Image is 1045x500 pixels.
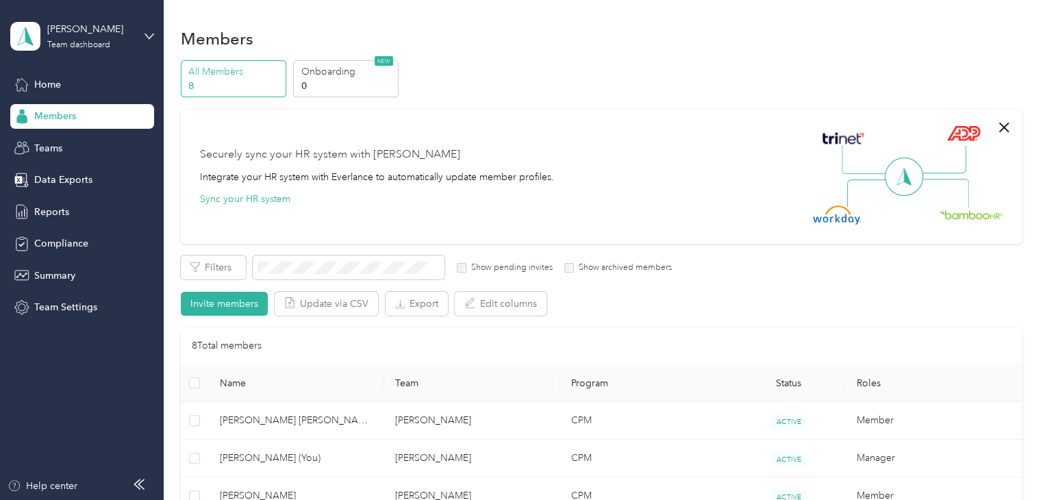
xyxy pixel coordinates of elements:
[846,402,1022,440] td: Member
[200,170,554,184] div: Integrate your HR system with Everlance to automatically update member profiles.
[34,236,88,251] span: Compliance
[731,364,846,402] th: Status
[181,32,253,46] h1: Members
[846,440,1022,477] td: Manager
[34,205,69,219] span: Reports
[771,414,805,429] span: ACTIVE
[560,364,731,402] th: Program
[181,292,268,316] button: Invite members
[181,255,246,279] button: Filters
[918,145,966,174] img: Line Right Up
[34,77,61,92] span: Home
[47,41,110,49] div: Team dashboard
[209,440,385,477] td: Joshua D. Boasberg (You)
[47,22,133,36] div: [PERSON_NAME]
[209,364,385,402] th: Name
[384,364,560,402] th: Team
[846,179,894,207] img: Line Left Down
[34,141,62,155] span: Teams
[200,147,460,163] div: Securely sync your HR system with [PERSON_NAME]
[192,338,262,353] p: 8 Total members
[921,179,969,208] img: Line Right Down
[386,292,448,316] button: Export
[220,377,374,389] span: Name
[34,109,76,123] span: Members
[574,262,672,274] label: Show archived members
[34,173,92,187] span: Data Exports
[220,451,374,466] span: [PERSON_NAME] (You)
[34,268,75,283] span: Summary
[384,402,560,440] td: Josh Boasberg
[771,452,805,466] span: ACTIVE
[842,145,890,175] img: Line Left Up
[301,79,394,93] p: 0
[940,210,1003,219] img: BambooHR
[813,205,861,225] img: Workday
[455,292,546,316] button: Edit columns
[375,56,393,66] span: NEW
[200,192,290,206] button: Sync your HR system
[384,440,560,477] td: Josh Boasberg
[560,402,731,440] td: CPM
[34,300,97,314] span: Team Settings
[466,262,553,274] label: Show pending invites
[275,292,378,316] button: Update via CSV
[220,413,374,428] span: [PERSON_NAME] [PERSON_NAME]
[188,64,281,79] p: All Members
[946,125,980,141] img: ADP
[209,402,385,440] td: Connor H. Wood
[301,64,394,79] p: Onboarding
[560,440,731,477] td: CPM
[968,423,1045,500] iframe: Everlance-gr Chat Button Frame
[8,479,77,493] button: Help center
[819,129,867,148] img: Trinet
[188,79,281,93] p: 8
[846,364,1022,402] th: Roles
